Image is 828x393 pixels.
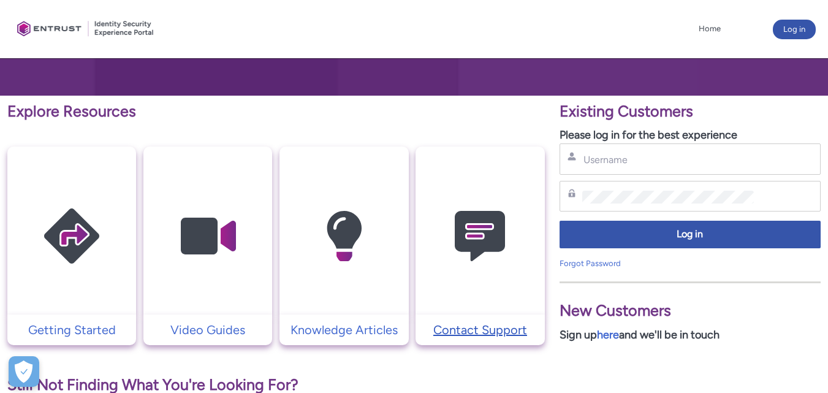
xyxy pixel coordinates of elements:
a: Video Guides [143,321,272,339]
img: Knowledge Articles [286,170,402,302]
img: Video Guides [150,170,266,302]
img: Contact Support [422,170,538,302]
button: Log in [560,221,821,248]
a: Getting Started [7,321,136,339]
p: Existing Customers [560,100,821,123]
a: Contact Support [416,321,544,339]
input: Username [582,153,754,166]
p: Knowledge Articles [286,321,402,339]
p: New Customers [560,299,821,322]
p: Please log in for the best experience [560,127,821,143]
a: Forgot Password [560,259,621,268]
div: Préférences de cookies [9,356,39,387]
a: here [597,328,619,341]
button: Log in [773,20,816,39]
a: Home [696,20,724,38]
p: Sign up and we'll be in touch [560,327,821,343]
p: Video Guides [150,321,266,339]
button: Ouvrir le centre de préférences [9,356,39,387]
span: Log in [568,227,813,242]
p: Getting Started [13,321,130,339]
p: Explore Resources [7,100,545,123]
a: Knowledge Articles [279,321,408,339]
p: Contact Support [422,321,538,339]
img: Getting Started [13,170,130,302]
